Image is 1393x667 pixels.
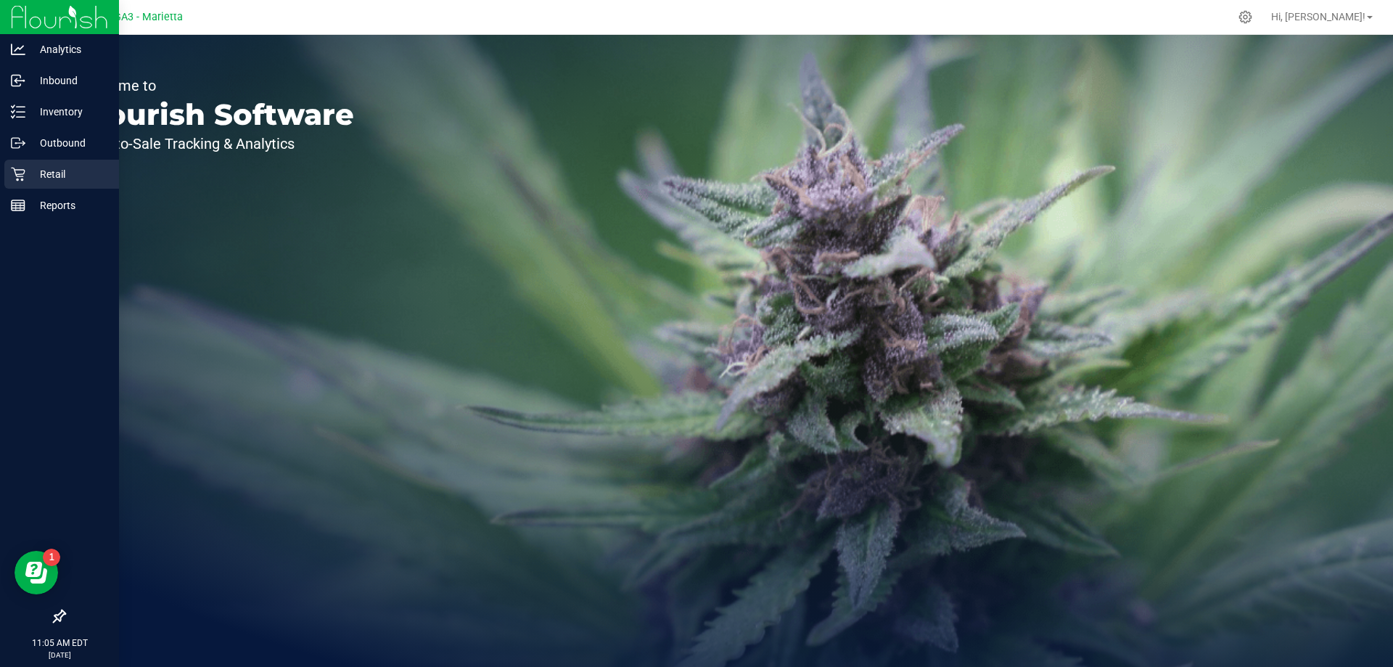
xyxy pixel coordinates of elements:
[25,134,112,152] p: Outbound
[78,78,354,93] p: Welcome to
[114,11,183,23] span: GA3 - Marietta
[1271,11,1365,22] span: Hi, [PERSON_NAME]!
[78,100,354,129] p: Flourish Software
[11,105,25,119] inline-svg: Inventory
[11,42,25,57] inline-svg: Analytics
[7,637,112,650] p: 11:05 AM EDT
[78,136,354,151] p: Seed-to-Sale Tracking & Analytics
[11,198,25,213] inline-svg: Reports
[25,197,112,214] p: Reports
[43,549,60,566] iframe: Resource center unread badge
[1236,10,1254,24] div: Manage settings
[7,650,112,660] p: [DATE]
[15,551,58,594] iframe: Resource center
[25,103,112,120] p: Inventory
[25,41,112,58] p: Analytics
[11,167,25,181] inline-svg: Retail
[11,73,25,88] inline-svg: Inbound
[11,136,25,150] inline-svg: Outbound
[25,72,112,89] p: Inbound
[25,165,112,183] p: Retail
